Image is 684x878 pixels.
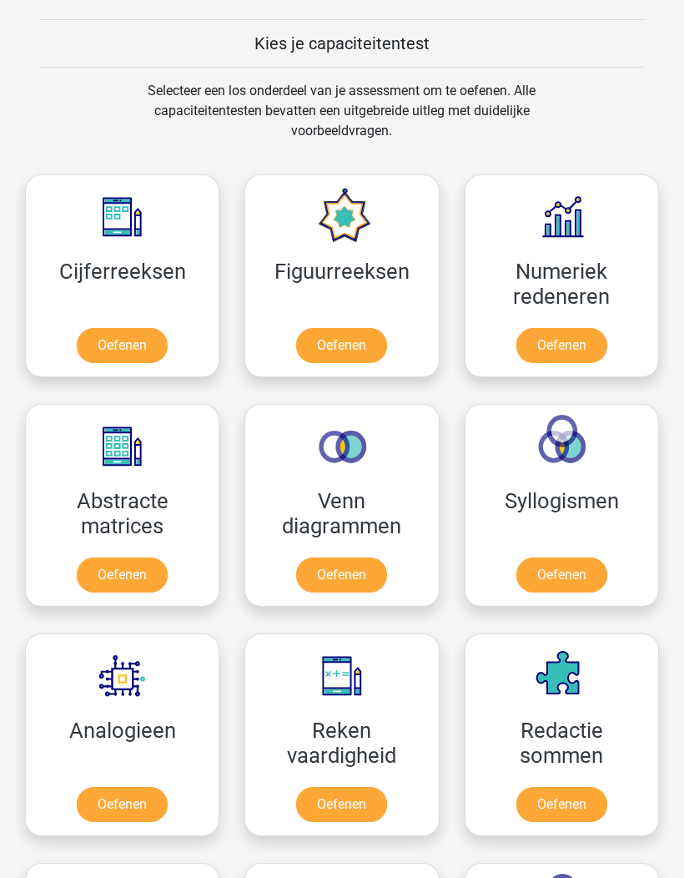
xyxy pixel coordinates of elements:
[77,787,168,822] a: Oefenen
[296,328,387,363] a: Oefenen
[516,787,607,822] a: Oefenen
[516,558,607,593] a: Oefenen
[296,787,387,822] a: Oefenen
[296,558,387,593] a: Oefenen
[77,558,168,593] a: Oefenen
[40,33,644,53] h5: Kies je capaciteitentest
[123,81,562,161] div: Selecteer een los onderdeel van je assessment om te oefenen. Alle capaciteitentesten bevatten een...
[77,328,168,363] a: Oefenen
[516,328,607,363] a: Oefenen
